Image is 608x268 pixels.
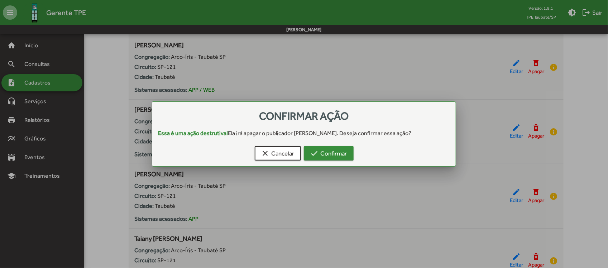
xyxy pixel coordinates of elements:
[304,146,354,161] button: Confirmar
[310,147,347,160] span: Confirmar
[158,130,228,137] strong: Essa é uma ação destrutiva!
[152,129,456,138] div: Ela irá apagar o publicador [PERSON_NAME]. Deseja confirmar essa ação?
[261,149,270,158] mat-icon: clear
[259,110,349,122] span: Confirmar ação
[310,149,319,158] mat-icon: check
[255,146,301,161] button: Cancelar
[261,147,295,160] span: Cancelar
